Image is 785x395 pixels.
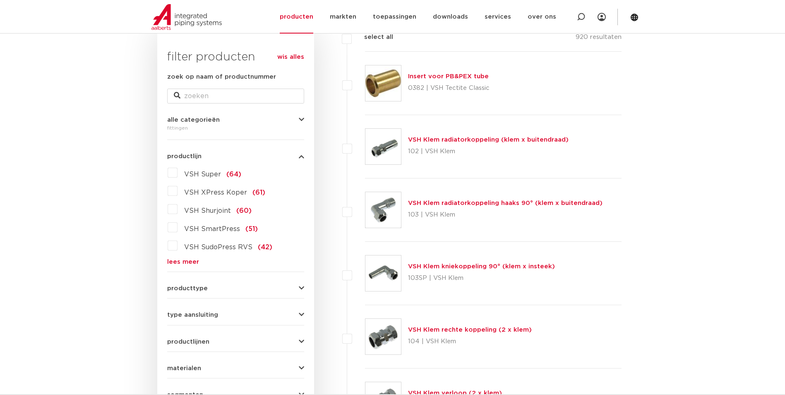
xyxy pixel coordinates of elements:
[167,89,304,104] input: zoeken
[408,200,603,206] a: VSH Klem radiatorkoppeling haaks 90° (klem x buitendraad)
[365,255,401,291] img: Thumbnail for VSH Klem kniekoppeling 90° (klem x insteek)
[184,226,240,232] span: VSH SmartPress
[408,145,569,158] p: 102 | VSH Klem
[167,339,304,345] button: productlijnen
[184,207,231,214] span: VSH Shurjoint
[167,312,304,318] button: type aansluiting
[576,32,622,45] p: 920 resultaten
[167,285,208,291] span: producttype
[365,65,401,101] img: Thumbnail for Insert voor PB&PEX tube
[167,285,304,291] button: producttype
[408,73,489,79] a: Insert voor PB&PEX tube
[277,52,304,62] a: wis alles
[252,189,265,196] span: (61)
[408,137,569,143] a: VSH Klem radiatorkoppeling (klem x buitendraad)
[167,153,202,159] span: productlijn
[258,244,272,250] span: (42)
[226,171,241,178] span: (64)
[408,263,555,270] a: VSH Klem kniekoppeling 90° (klem x insteek)
[167,339,209,345] span: productlijnen
[167,72,276,82] label: zoek op naam of productnummer
[408,82,490,95] p: 0382 | VSH Tectite Classic
[408,208,603,222] p: 103 | VSH Klem
[184,171,221,178] span: VSH Super
[167,365,304,371] button: materialen
[408,335,532,348] p: 104 | VSH Klem
[167,49,304,65] h3: filter producten
[184,189,247,196] span: VSH XPress Koper
[167,312,218,318] span: type aansluiting
[167,117,220,123] span: alle categorieën
[167,259,304,265] a: lees meer
[184,244,252,250] span: VSH SudoPress RVS
[236,207,252,214] span: (60)
[167,123,304,133] div: fittingen
[365,129,401,164] img: Thumbnail for VSH Klem radiatorkoppeling (klem x buitendraad)
[167,153,304,159] button: productlijn
[245,226,258,232] span: (51)
[365,192,401,228] img: Thumbnail for VSH Klem radiatorkoppeling haaks 90° (klem x buitendraad)
[408,327,532,333] a: VSH Klem rechte koppeling (2 x klem)
[167,365,201,371] span: materialen
[408,272,555,285] p: 103SP | VSH Klem
[365,319,401,354] img: Thumbnail for VSH Klem rechte koppeling (2 x klem)
[167,117,304,123] button: alle categorieën
[352,32,393,42] label: select all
